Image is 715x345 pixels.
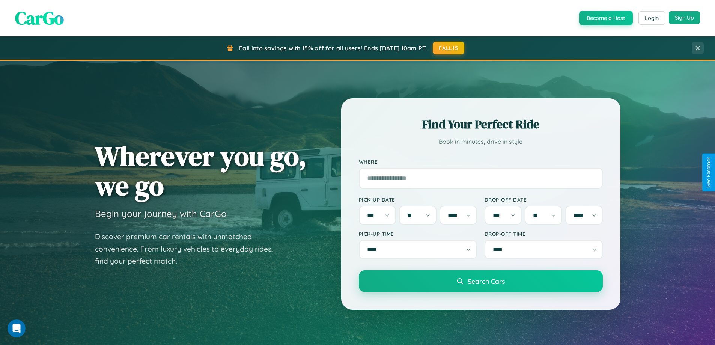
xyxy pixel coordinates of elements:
label: Where [359,158,603,165]
p: Discover premium car rentals with unmatched convenience. From luxury vehicles to everyday rides, ... [95,231,283,267]
button: Sign Up [669,11,700,24]
h1: Wherever you go, we go [95,141,307,200]
span: Fall into savings with 15% off for all users! Ends [DATE] 10am PT. [239,44,427,52]
h3: Begin your journey with CarGo [95,208,227,219]
span: Search Cars [468,277,505,285]
div: Give Feedback [706,157,711,188]
button: Become a Host [579,11,633,25]
button: FALL15 [433,42,464,54]
label: Pick-up Time [359,231,477,237]
label: Drop-off Date [485,196,603,203]
h2: Find Your Perfect Ride [359,116,603,133]
label: Drop-off Time [485,231,603,237]
span: CarGo [15,6,64,30]
button: Login [638,11,665,25]
button: Search Cars [359,270,603,292]
iframe: Intercom live chat [8,319,26,337]
p: Book in minutes, drive in style [359,136,603,147]
label: Pick-up Date [359,196,477,203]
